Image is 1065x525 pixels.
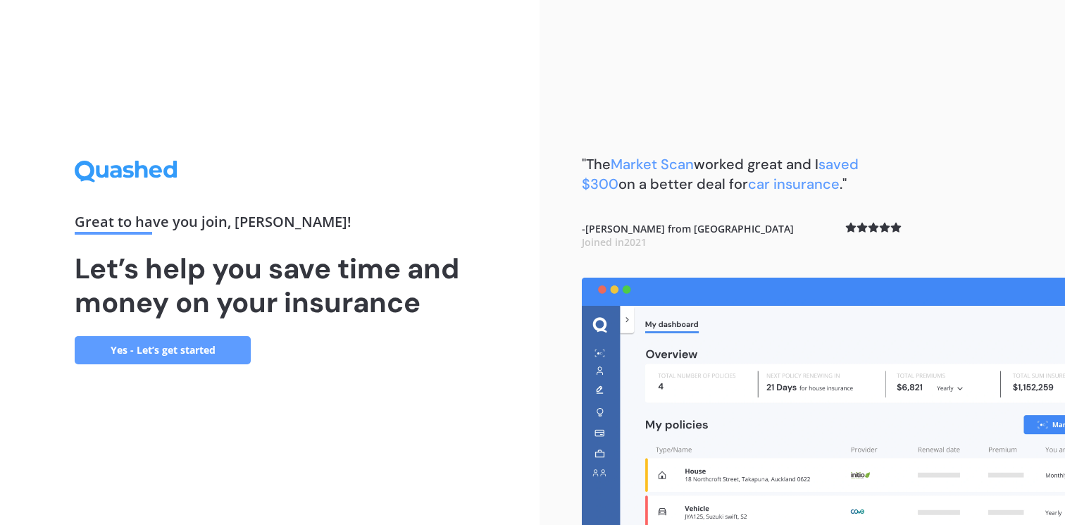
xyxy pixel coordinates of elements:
[582,278,1065,525] img: dashboard.webp
[748,175,840,193] span: car insurance
[582,155,859,193] b: "The worked great and I on a better deal for ."
[582,155,859,193] span: saved $300
[75,252,465,319] h1: Let’s help you save time and money on your insurance
[582,235,647,249] span: Joined in 2021
[611,155,694,173] span: Market Scan
[582,222,794,249] b: - [PERSON_NAME] from [GEOGRAPHIC_DATA]
[75,336,251,364] a: Yes - Let’s get started
[75,215,465,235] div: Great to have you join , [PERSON_NAME] !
